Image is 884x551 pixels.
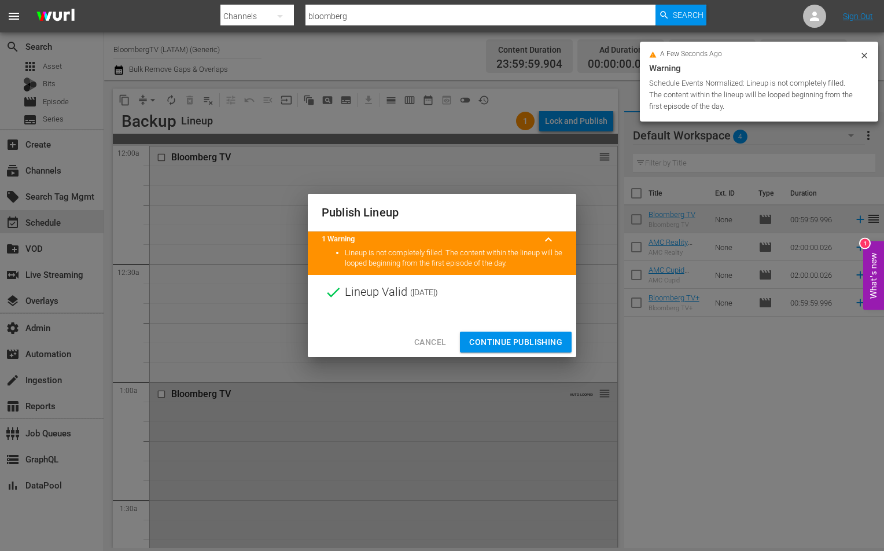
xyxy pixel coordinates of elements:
[410,284,438,301] span: ( [DATE] )
[308,275,576,310] div: Lineup Valid
[660,50,722,59] span: a few seconds ago
[535,226,562,254] button: keyboard_arrow_up
[322,234,535,245] title: 1 Warning
[28,3,83,30] img: ans4CAIJ8jUAAAAAAAAAAAAAAAAAAAAAAAAgQb4GAAAAAAAAAAAAAAAAAAAAAAAAJMjXAAAAAAAAAAAAAAAAAAAAAAAAgAT5G...
[843,12,873,21] a: Sign Out
[673,5,703,25] span: Search
[542,233,555,247] span: keyboard_arrow_up
[460,332,572,353] button: Continue Publishing
[649,61,869,75] div: Warning
[345,248,562,269] li: Lineup is not completely filled. The content within the lineup will be looped beginning from the ...
[405,332,455,353] button: Cancel
[863,241,884,310] button: Open Feedback Widget
[469,335,562,350] span: Continue Publishing
[414,335,446,350] span: Cancel
[7,9,21,23] span: menu
[322,203,562,222] h2: Publish Lineup
[649,78,857,112] div: Schedule Events Normalized: Lineup is not completely filled. The content within the lineup will b...
[860,239,870,248] div: 1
